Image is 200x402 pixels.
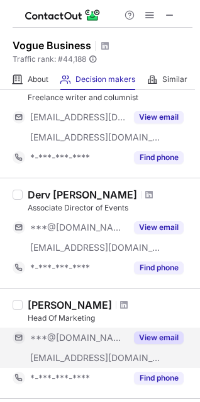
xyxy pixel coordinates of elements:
div: Head Of Marketing [28,313,192,324]
span: About [28,74,48,84]
span: [EMAIL_ADDRESS][DOMAIN_NAME] [30,352,161,364]
button: Reveal Button [134,111,184,123]
button: Reveal Button [134,261,184,274]
div: [PERSON_NAME] [28,299,112,311]
div: Freelance writer and columnist [28,92,192,103]
button: Reveal Button [134,331,184,344]
span: [EMAIL_ADDRESS][DOMAIN_NAME] [30,132,161,143]
span: Similar [162,74,187,84]
span: ***@[DOMAIN_NAME] [30,222,126,233]
button: Reveal Button [134,151,184,164]
span: Decision makers [75,74,135,84]
span: Traffic rank: # 44,188 [13,55,86,64]
span: ***@[DOMAIN_NAME] [30,332,126,343]
button: Reveal Button [134,372,184,384]
button: Reveal Button [134,221,184,234]
div: Associate Director of Events [28,202,192,214]
img: ContactOut v5.3.10 [25,8,101,23]
h1: Vogue Business [13,38,91,53]
span: [EMAIL_ADDRESS][DOMAIN_NAME] [30,112,126,123]
div: Derv [PERSON_NAME] [28,188,137,201]
span: [EMAIL_ADDRESS][DOMAIN_NAME] [30,242,161,253]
